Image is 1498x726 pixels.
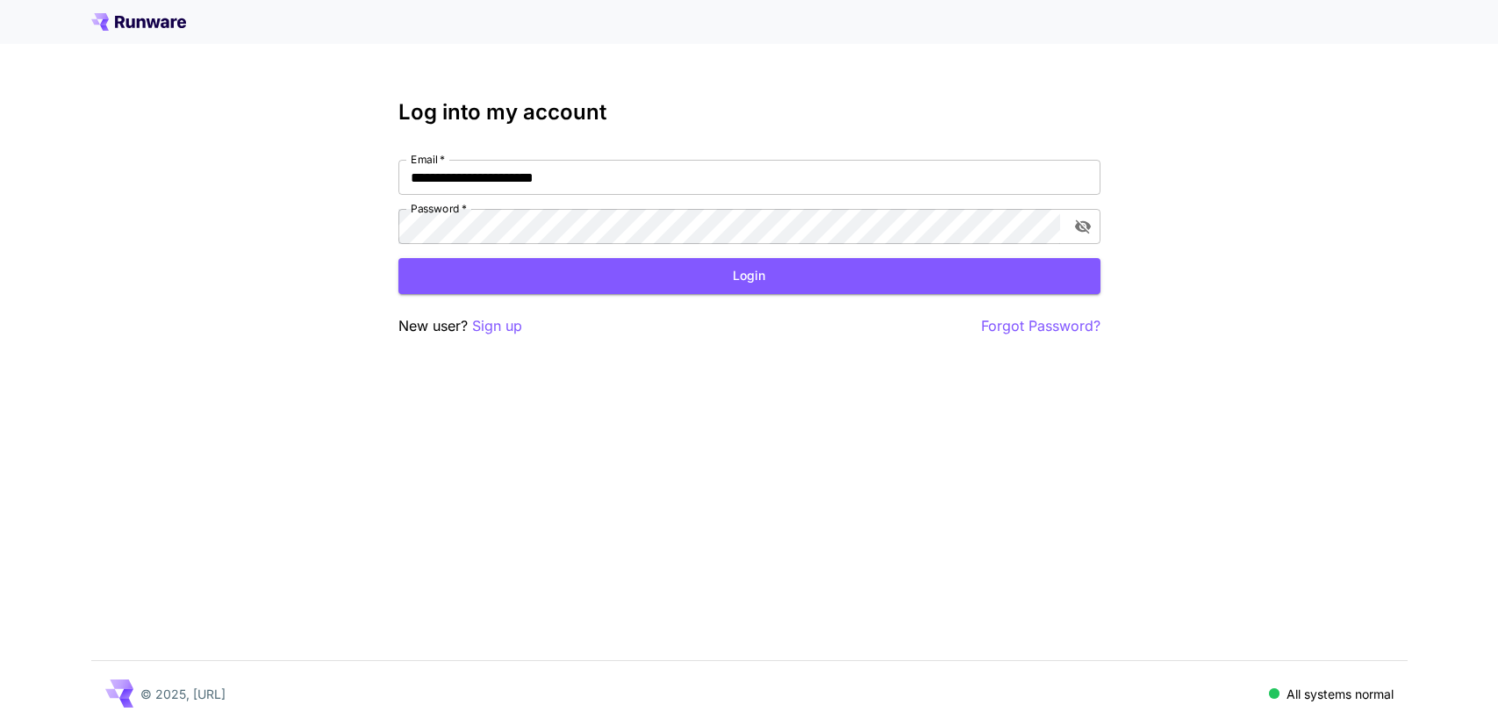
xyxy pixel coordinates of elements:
[140,685,226,703] p: © 2025, [URL]
[398,100,1100,125] h3: Log into my account
[398,315,522,337] p: New user?
[411,152,445,167] label: Email
[1287,685,1394,703] p: All systems normal
[472,315,522,337] button: Sign up
[398,258,1100,294] button: Login
[411,201,467,216] label: Password
[981,315,1100,337] button: Forgot Password?
[1067,211,1099,242] button: toggle password visibility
